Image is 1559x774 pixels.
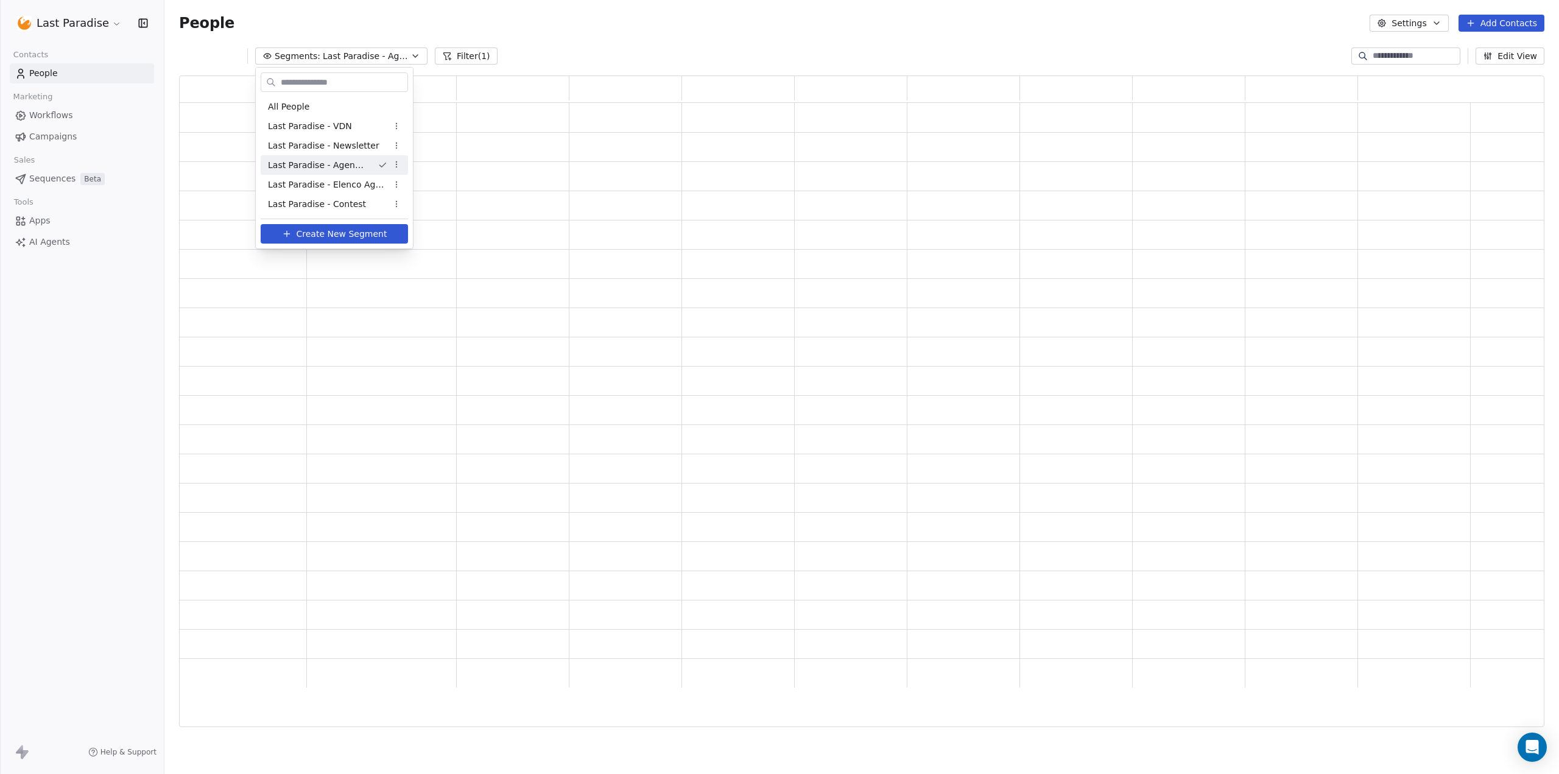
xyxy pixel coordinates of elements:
div: Suggestions [261,97,408,214]
span: Last Paradise - Newsletter [268,139,379,152]
span: Last Paradise - VDN [268,120,352,133]
button: Create New Segment [261,224,408,244]
span: Last Paradise - Agenzie Viaggi [268,159,368,172]
span: Create New Segment [297,228,387,241]
span: Last Paradise - Elenco Agenzie [268,178,387,191]
span: All People [268,100,309,113]
span: Last Paradise - Contest [268,198,366,211]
